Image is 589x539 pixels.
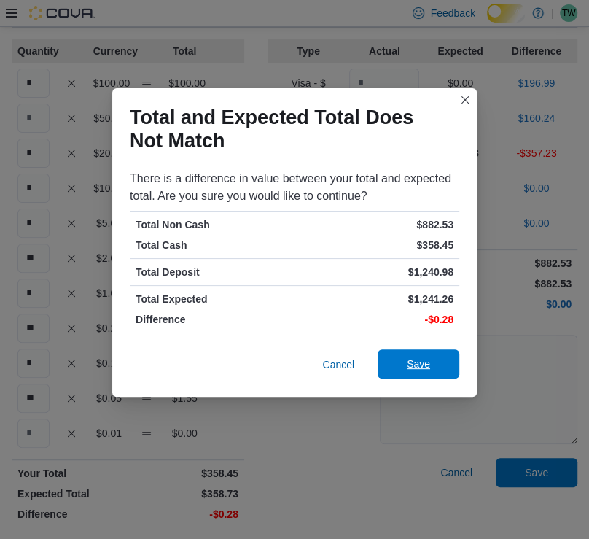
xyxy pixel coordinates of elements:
span: Save [407,357,430,371]
p: Total Non Cash [136,217,292,232]
p: $358.45 [297,238,453,252]
button: Cancel [316,350,360,379]
p: Total Deposit [136,265,292,279]
p: Difference [136,312,292,327]
button: Closes this modal window [456,91,474,109]
button: Save [378,349,459,379]
p: $882.53 [297,217,453,232]
p: $1,240.98 [297,265,453,279]
p: Total Cash [136,238,292,252]
p: Total Expected [136,292,292,306]
p: $1,241.26 [297,292,453,306]
h1: Total and Expected Total Does Not Match [130,106,448,152]
div: There is a difference in value between your total and expected total. Are you sure you would like... [130,170,459,205]
span: Cancel [322,357,354,372]
p: -$0.28 [297,312,453,327]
